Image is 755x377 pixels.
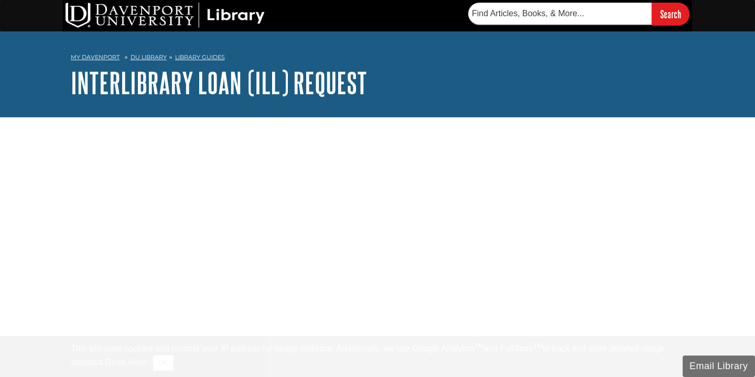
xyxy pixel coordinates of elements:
input: Find Articles, Books, & More... [468,3,652,25]
a: Read More [105,358,147,367]
div: This site uses cookies and records your IP address for usage statistics. Additionally, we use Goo... [71,342,684,371]
button: Email Library [683,356,755,377]
sup: TM [474,342,483,350]
nav: breadcrumb [71,50,684,67]
button: Close [153,355,174,371]
a: DU Library [131,53,167,61]
a: My Davenport [71,53,120,62]
input: Search [652,3,689,25]
form: Searches DU Library's articles, books, and more [468,3,689,25]
iframe: e5097d3710775424eba289f457d9b66a [71,154,527,259]
sup: TM [533,342,542,350]
a: Library Guides [175,53,225,61]
img: DU Library [66,3,265,28]
a: Interlibrary Loan (ILL) Request [71,66,367,99]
